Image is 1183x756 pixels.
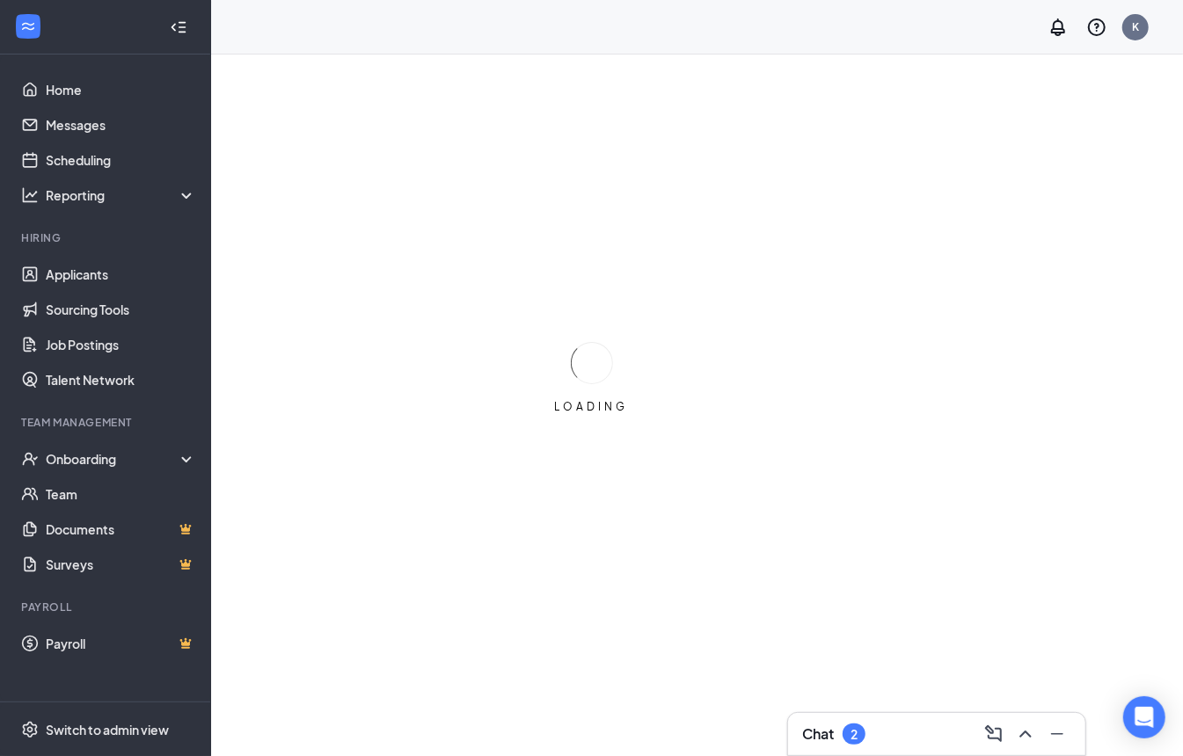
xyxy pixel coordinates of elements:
[21,186,39,204] svg: Analysis
[46,327,196,362] a: Job Postings
[46,721,169,738] div: Switch to admin view
[46,512,196,547] a: DocumentsCrown
[46,292,196,327] a: Sourcing Tools
[851,727,858,742] div: 2
[46,186,197,204] div: Reporting
[46,72,196,107] a: Home
[1011,720,1040,748] button: ChevronUp
[548,399,636,414] div: LOADING
[46,450,181,468] div: Onboarding
[980,720,1008,748] button: ComposeMessage
[1047,723,1068,745] svg: Minimize
[21,600,193,614] div: Payroll
[46,547,196,582] a: SurveysCrown
[46,626,196,661] a: PayrollCrown
[21,721,39,738] svg: Settings
[46,476,196,512] a: Team
[46,362,196,397] a: Talent Network
[1048,17,1069,38] svg: Notifications
[19,18,37,35] svg: WorkstreamLogo
[802,724,834,744] h3: Chat
[983,723,1004,745] svg: ComposeMessage
[21,450,39,468] svg: UserCheck
[46,107,196,142] a: Messages
[1043,720,1071,748] button: Minimize
[1123,696,1165,738] div: Open Intercom Messenger
[170,18,187,36] svg: Collapse
[1015,723,1036,745] svg: ChevronUp
[46,142,196,178] a: Scheduling
[21,415,193,430] div: Team Management
[46,257,196,292] a: Applicants
[1086,17,1107,38] svg: QuestionInfo
[21,230,193,245] div: Hiring
[1132,19,1139,34] div: K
